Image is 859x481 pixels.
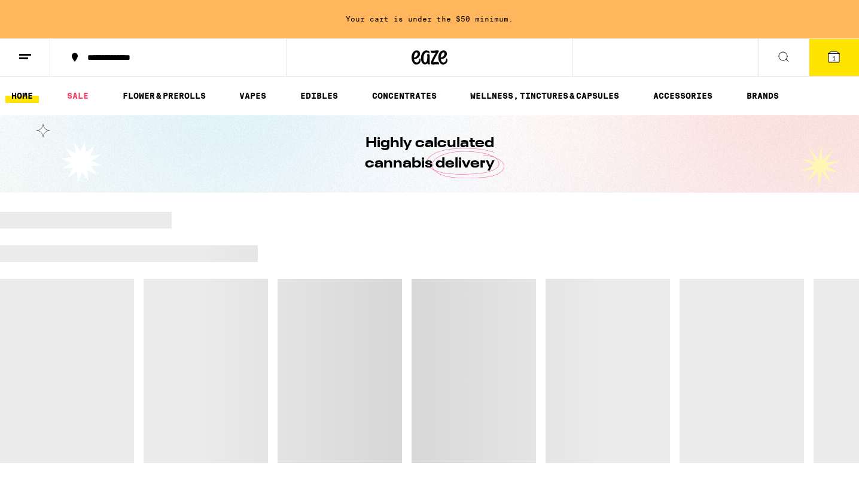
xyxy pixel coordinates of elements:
[331,133,528,174] h1: Highly calculated cannabis delivery
[366,89,443,103] a: CONCENTRATES
[5,89,39,103] a: HOME
[464,89,625,103] a: WELLNESS, TINCTURES & CAPSULES
[647,89,718,103] a: ACCESSORIES
[832,54,836,62] span: 1
[61,89,95,103] a: SALE
[233,89,272,103] a: VAPES
[117,89,212,103] a: FLOWER & PREROLLS
[294,89,344,103] a: EDIBLES
[809,39,859,76] button: 1
[741,89,785,103] a: BRANDS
